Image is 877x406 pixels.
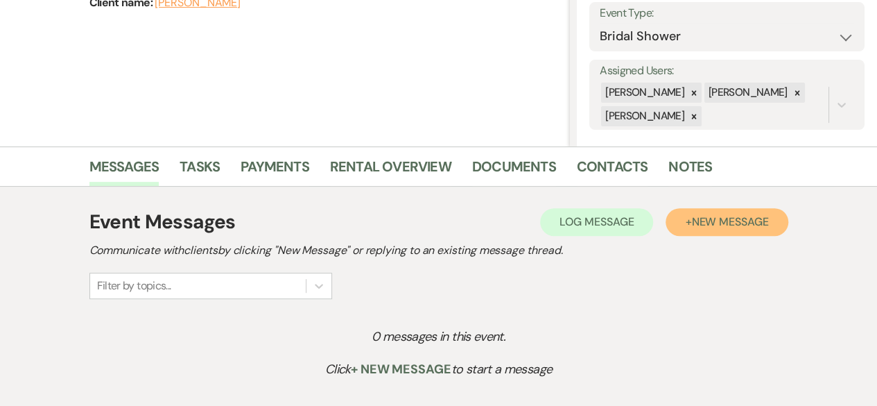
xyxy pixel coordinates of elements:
[472,155,556,186] a: Documents
[601,106,686,126] div: [PERSON_NAME]
[668,155,712,186] a: Notes
[180,155,220,186] a: Tasks
[117,327,760,347] p: 0 messages in this event.
[691,214,768,229] span: New Message
[666,208,788,236] button: +New Message
[97,278,171,294] div: Filter by topics...
[241,155,309,186] a: Payments
[559,214,634,229] span: Log Message
[704,83,790,103] div: [PERSON_NAME]
[330,155,451,186] a: Rental Overview
[600,61,854,81] label: Assigned Users:
[117,360,760,380] p: Click to start a message
[601,83,686,103] div: [PERSON_NAME]
[89,208,236,237] h1: Event Messages
[600,3,854,24] label: Event Type:
[89,155,159,186] a: Messages
[577,155,648,186] a: Contacts
[351,361,451,378] span: + New Message
[540,208,653,236] button: Log Message
[89,242,788,259] h2: Communicate with clients by clicking "New Message" or replying to an existing message thread.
